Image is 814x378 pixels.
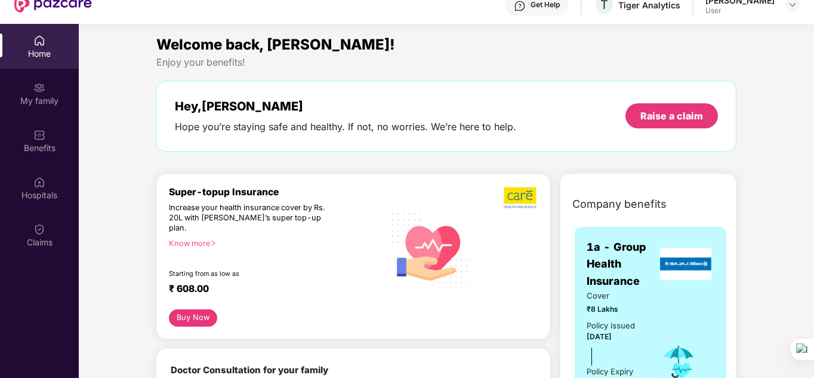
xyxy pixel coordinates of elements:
span: Cover [587,290,643,302]
div: Hope you’re staying safe and healthy. If not, no worries. We’re here to help. [175,121,516,133]
div: Increase your health insurance cover by Rs. 20L with [PERSON_NAME]’s super top-up plan. [169,203,332,233]
span: Company benefits [572,196,667,213]
img: svg+xml;base64,PHN2ZyB4bWxucz0iaHR0cDovL3d3dy53My5vcmcvMjAwMC9zdmciIHhtbG5zOnhsaW5rPSJodHRwOi8vd3... [384,201,477,294]
div: Policy issued [587,319,635,332]
span: Welcome back, [PERSON_NAME]! [156,36,395,53]
span: right [210,240,217,247]
div: Super-topup Insurance [169,186,384,198]
span: 1a - Group Health Insurance [587,239,657,290]
div: Enjoy your benefits! [156,56,736,69]
div: Raise a claim [640,109,703,122]
div: Hey, [PERSON_NAME] [175,99,516,113]
img: svg+xml;base64,PHN2ZyBpZD0iSG9tZSIgeG1sbnM9Imh0dHA6Ly93d3cudzMub3JnLzIwMDAvc3ZnIiB3aWR0aD0iMjAiIG... [33,35,45,47]
img: svg+xml;base64,PHN2ZyB3aWR0aD0iMjAiIGhlaWdodD0iMjAiIHZpZXdCb3g9IjAgMCAyMCAyMCIgZmlsbD0ibm9uZSIgeG... [33,82,45,94]
button: Buy Now [169,309,217,327]
div: User [705,6,775,16]
img: svg+xml;base64,PHN2ZyBpZD0iQ2xhaW0iIHhtbG5zPSJodHRwOi8vd3d3LnczLm9yZy8yMDAwL3N2ZyIgd2lkdGg9IjIwIi... [33,223,45,235]
div: Starting from as low as [169,270,334,278]
img: insurerLogo [660,248,711,280]
img: svg+xml;base64,PHN2ZyBpZD0iQmVuZWZpdHMiIHhtbG5zPSJodHRwOi8vd3d3LnczLm9yZy8yMDAwL3N2ZyIgd2lkdGg9Ij... [33,129,45,141]
b: Doctor Consultation for your family [171,364,328,376]
div: Policy Expiry [587,365,633,378]
div: ₹ 608.00 [169,283,372,297]
img: b5dec4f62d2307b9de63beb79f102df3.png [504,186,538,209]
span: [DATE] [587,332,612,341]
div: Know more [169,239,377,247]
img: svg+xml;base64,PHN2ZyBpZD0iSG9zcGl0YWxzIiB4bWxucz0iaHR0cDovL3d3dy53My5vcmcvMjAwMC9zdmciIHdpZHRoPS... [33,176,45,188]
span: ₹8 Lakhs [587,303,643,315]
